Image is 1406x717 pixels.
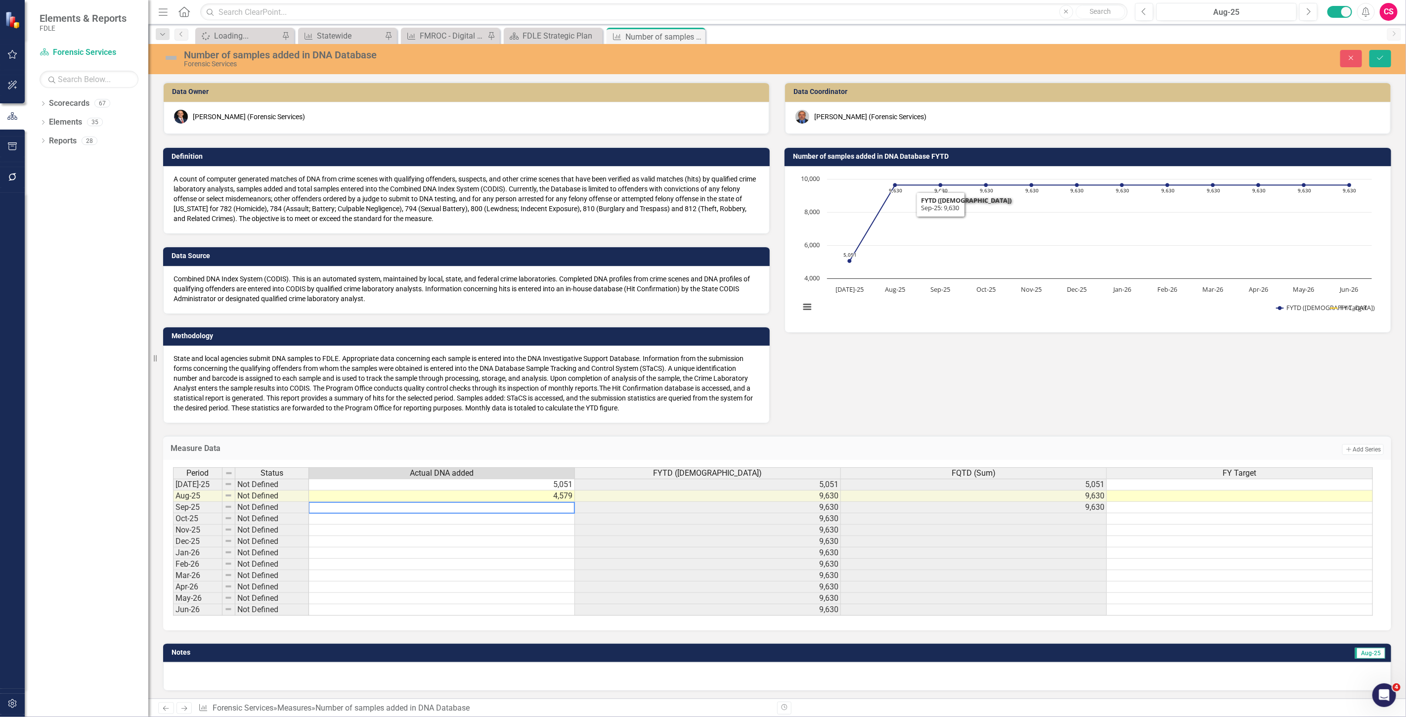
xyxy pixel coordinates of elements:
[893,183,897,187] path: Aug-25, 9,630. FYTD (Sum).
[315,703,470,713] div: Number of samples added in DNA Database
[793,88,1386,95] h3: Data Coordinator
[795,110,809,124] img: Chris Hendry
[172,88,764,95] h3: Data Owner
[1030,183,1034,187] path: Nov-25, 9,630. FYTD (Sum).
[1343,187,1356,194] text: 9,630
[174,355,748,392] span: State and local agencies submit DNA samples to FDLE. Appropriate data concerning each sample is e...
[506,30,600,42] a: FDLE Strategic Plan
[235,570,309,582] td: Not Defined
[1348,183,1352,187] path: Jun-26, 9,630. FYTD (Sum).
[224,605,232,613] img: 8DAGhfEEPCf229AAAAAElFTkSuQmCC
[575,479,841,491] td: 5,051
[1211,183,1215,187] path: Mar-26, 9,630. FYTD (Sum).
[1207,187,1220,194] text: 9,630
[224,583,232,590] img: 8DAGhfEEPCf229AAAAAElFTkSuQmCC
[235,536,309,547] td: Not Defined
[1372,683,1396,707] iframe: Intercom live chat
[235,502,309,513] td: Not Defined
[49,117,82,128] a: Elements
[277,703,311,713] a: Measures
[1076,5,1125,19] button: Search
[235,547,309,559] td: Not Defined
[1158,285,1178,294] text: Feb-26
[654,469,762,478] span: FYTD ([DEMOGRAPHIC_DATA])
[793,153,1386,160] h3: Number of samples added in DNA Database FYTD
[171,444,832,453] h3: Measure Data
[235,593,309,604] td: Not Defined
[575,559,841,570] td: 9,630
[172,649,628,656] h3: Notes
[801,174,820,183] text: 10,000
[1161,187,1175,194] text: 9,630
[224,480,232,488] img: 8DAGhfEEPCf229AAAAAElFTkSuQmCC
[172,252,765,260] h3: Data Source
[5,11,22,29] img: ClearPoint Strategy
[848,259,852,263] path: Jul-25, 5,051. FYTD (Sum).
[575,570,841,582] td: 9,630
[1330,304,1368,312] button: Show FY Target
[1276,304,1320,312] button: Show FYTD (Sum)
[224,503,232,511] img: 8DAGhfEEPCf229AAAAAElFTkSuQmCC
[1070,187,1084,194] text: 9,630
[213,703,273,713] a: Forensic Services
[1120,183,1124,187] path: Jan-26, 9,630. FYTD (Sum).
[261,469,283,478] span: Status
[841,502,1107,513] td: 9,630
[49,98,89,109] a: Scorecards
[1166,183,1170,187] path: Feb-26, 9,630. FYTD (Sum).
[1342,444,1384,455] button: Add Series
[40,24,127,32] small: FDLE
[804,273,820,282] text: 4,000
[40,12,127,24] span: Elements & Reports
[173,582,222,593] td: Apr-26
[841,491,1107,502] td: 9,630
[174,174,759,224] div: A count of computer generated matches of DNA from crime scenes with qualifying offenders, suspect...
[309,491,575,502] td: 4,579
[235,559,309,570] td: Not Defined
[843,251,857,258] text: 5,051
[575,547,841,559] td: 9,630
[82,136,97,145] div: 28
[224,492,232,499] img: 8DAGhfEEPCf229AAAAAElFTkSuQmCC
[804,207,820,216] text: 8,000
[575,525,841,536] td: 9,630
[984,183,988,187] path: Oct-25, 9,630. FYTD (Sum).
[40,71,138,88] input: Search Below...
[1293,285,1315,294] text: May-26
[1286,303,1375,312] text: FYTD ([DEMOGRAPHIC_DATA])
[173,479,222,491] td: [DATE]-25
[224,560,232,568] img: 8DAGhfEEPCf229AAAAAElFTkSuQmCC
[939,183,943,187] path: Sep-25, 9,630. FYTD (Sum).
[1203,285,1224,294] text: Mar-26
[214,30,279,42] div: Loading...
[835,285,864,294] text: [DATE]-25
[173,604,222,616] td: Jun-26
[1302,183,1306,187] path: May-26, 9,630. FYTD (Sum).
[1156,3,1297,21] button: Aug-25
[841,479,1107,491] td: 5,051
[235,582,309,593] td: Not Defined
[235,513,309,525] td: Not Defined
[575,491,841,502] td: 9,630
[174,274,759,304] p: Combined DNA Index System (CODIS). This is an automated system, maintained by local, state, and f...
[1380,3,1398,21] div: CS
[235,491,309,502] td: Not Defined
[575,513,841,525] td: 9,630
[1067,285,1087,294] text: Dec-25
[235,604,309,616] td: Not Defined
[1025,187,1039,194] text: 9,630
[174,384,753,412] span: The Hit Confirmation database is accessed, and a statistical report is generated. This report pro...
[800,300,814,314] button: View chart menu, Chart
[173,547,222,559] td: Jan-26
[1075,183,1079,187] path: Dec-25, 9,630. FYTD (Sum).
[410,469,474,478] span: Actual DNA added
[198,703,770,714] div: » »
[301,30,382,42] a: Statewide
[173,502,222,513] td: Sep-25
[804,240,820,249] text: 6,000
[1160,6,1293,18] div: Aug-25
[931,285,951,294] text: Sep-25
[575,536,841,547] td: 9,630
[173,513,222,525] td: Oct-25
[1090,7,1111,15] span: Search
